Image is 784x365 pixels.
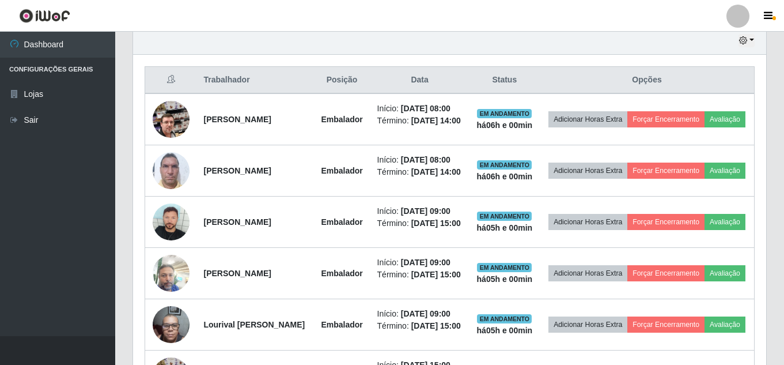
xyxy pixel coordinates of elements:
[411,219,461,228] time: [DATE] 15:00
[377,103,463,115] li: Início:
[321,269,362,278] strong: Embalador
[469,67,540,94] th: Status
[321,217,362,227] strong: Embalador
[196,67,313,94] th: Trabalhador
[203,269,271,278] strong: [PERSON_NAME]
[548,111,627,127] button: Adicionar Horas Extra
[411,116,461,125] time: [DATE] 14:00
[321,320,362,329] strong: Embalador
[203,166,271,175] strong: [PERSON_NAME]
[705,214,745,230] button: Avaliação
[477,212,532,221] span: EM ANDAMENTO
[477,121,533,130] strong: há 06 h e 00 min
[153,204,190,240] img: 1707142945226.jpeg
[203,320,305,329] strong: Lourival [PERSON_NAME]
[401,155,450,164] time: [DATE] 08:00
[627,214,705,230] button: Forçar Encerramento
[203,217,271,227] strong: [PERSON_NAME]
[548,163,627,179] button: Adicionar Horas Extra
[540,67,754,94] th: Opções
[627,163,705,179] button: Forçar Encerramento
[153,249,190,298] img: 1749490683710.jpeg
[477,172,533,181] strong: há 06 h e 00 min
[477,263,532,272] span: EM ANDAMENTO
[411,270,461,279] time: [DATE] 15:00
[477,160,532,170] span: EM ANDAMENTO
[477,274,533,284] strong: há 05 h e 00 min
[411,167,461,176] time: [DATE] 14:00
[377,115,463,127] li: Término:
[203,115,271,124] strong: [PERSON_NAME]
[627,317,705,333] button: Forçar Encerramento
[477,109,532,118] span: EM ANDAMENTO
[401,206,450,216] time: [DATE] 09:00
[19,9,70,23] img: CoreUI Logo
[477,223,533,232] strong: há 05 h e 00 min
[321,166,362,175] strong: Embalador
[377,320,463,332] li: Término:
[627,265,705,281] button: Forçar Encerramento
[377,217,463,229] li: Término:
[321,115,362,124] strong: Embalador
[153,300,190,349] img: 1752365039975.jpeg
[705,317,745,333] button: Avaliação
[370,67,469,94] th: Data
[477,314,532,323] span: EM ANDAMENTO
[548,214,627,230] button: Adicionar Horas Extra
[377,154,463,166] li: Início:
[705,265,745,281] button: Avaliação
[401,309,450,318] time: [DATE] 09:00
[377,269,463,281] li: Término:
[401,104,450,113] time: [DATE] 08:00
[377,166,463,178] li: Término:
[153,86,190,152] img: 1699235527028.jpeg
[548,317,627,333] button: Adicionar Horas Extra
[477,326,533,335] strong: há 05 h e 00 min
[548,265,627,281] button: Adicionar Horas Extra
[401,258,450,267] time: [DATE] 09:00
[377,205,463,217] li: Início:
[153,146,190,195] img: 1737508100769.jpeg
[314,67,370,94] th: Posição
[377,257,463,269] li: Início:
[411,321,461,330] time: [DATE] 15:00
[627,111,705,127] button: Forçar Encerramento
[377,308,463,320] li: Início:
[705,163,745,179] button: Avaliação
[705,111,745,127] button: Avaliação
